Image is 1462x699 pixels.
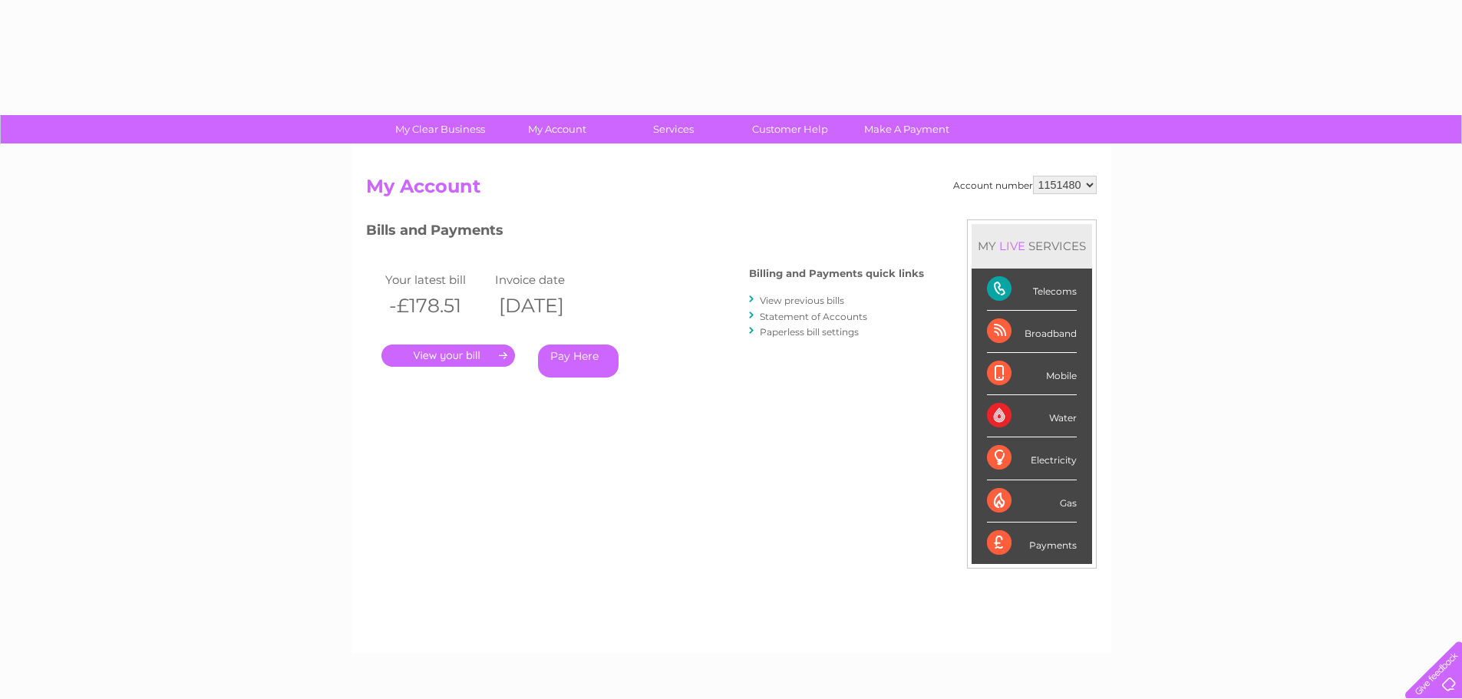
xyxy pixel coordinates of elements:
h2: My Account [366,176,1097,205]
td: Invoice date [491,269,602,290]
div: Gas [987,480,1077,523]
div: Account number [953,176,1097,194]
a: Paperless bill settings [760,326,859,338]
a: Customer Help [727,115,853,143]
h3: Bills and Payments [366,219,924,246]
a: . [381,345,515,367]
a: My Clear Business [377,115,503,143]
a: Services [610,115,737,143]
div: Telecoms [987,269,1077,311]
h4: Billing and Payments quick links [749,268,924,279]
div: Mobile [987,353,1077,395]
div: Water [987,395,1077,437]
div: Broadband [987,311,1077,353]
th: -£178.51 [381,290,492,321]
a: View previous bills [760,295,844,306]
div: Electricity [987,437,1077,480]
a: Pay Here [538,345,619,378]
div: LIVE [996,239,1028,253]
a: My Account [493,115,620,143]
div: Payments [987,523,1077,564]
th: [DATE] [491,290,602,321]
td: Your latest bill [381,269,492,290]
a: Make A Payment [843,115,970,143]
a: Statement of Accounts [760,311,867,322]
div: MY SERVICES [972,224,1092,268]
